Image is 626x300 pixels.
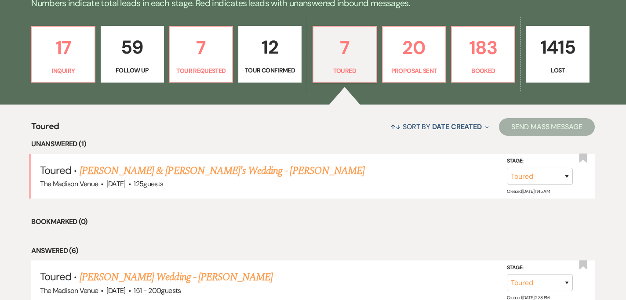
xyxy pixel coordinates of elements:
[37,66,89,76] p: Inquiry
[175,66,227,76] p: Tour Requested
[388,66,440,76] p: Proposal Sent
[101,26,164,83] a: 59Follow Up
[80,163,364,179] a: [PERSON_NAME] & [PERSON_NAME]'s Wedding - [PERSON_NAME]
[532,65,584,75] p: Lost
[40,163,71,177] span: Toured
[106,179,126,188] span: [DATE]
[507,263,573,273] label: Stage:
[175,33,227,62] p: 7
[244,33,296,62] p: 12
[244,65,296,75] p: Tour Confirmed
[169,26,233,83] a: 7Tour Requested
[499,118,595,136] button: Send Mass Message
[526,26,590,83] a: 1415Lost
[106,65,158,75] p: Follow Up
[532,33,584,62] p: 1415
[106,33,158,62] p: 59
[80,269,273,285] a: [PERSON_NAME] Wedding - [PERSON_NAME]
[432,122,482,131] span: Date Created
[134,179,163,188] span: 125 guests
[319,33,371,62] p: 7
[40,270,71,283] span: Toured
[382,26,446,83] a: 20Proposal Sent
[507,156,573,166] label: Stage:
[37,33,89,62] p: 17
[31,26,95,83] a: 17Inquiry
[390,122,401,131] span: ↑↓
[31,245,595,257] li: Answered (6)
[40,286,98,295] span: The Madison Venue
[507,188,550,194] span: Created: [DATE] 11:45 AM
[451,26,515,83] a: 183Booked
[134,286,181,295] span: 151 - 200 guests
[313,26,377,83] a: 7Toured
[319,66,371,76] p: Toured
[40,179,98,188] span: The Madison Venue
[457,33,509,62] p: 183
[388,33,440,62] p: 20
[387,115,492,138] button: Sort By Date Created
[31,138,595,150] li: Unanswered (1)
[31,119,59,138] span: Toured
[457,66,509,76] p: Booked
[106,286,126,295] span: [DATE]
[238,26,302,83] a: 12Tour Confirmed
[31,216,595,228] li: Bookmarked (0)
